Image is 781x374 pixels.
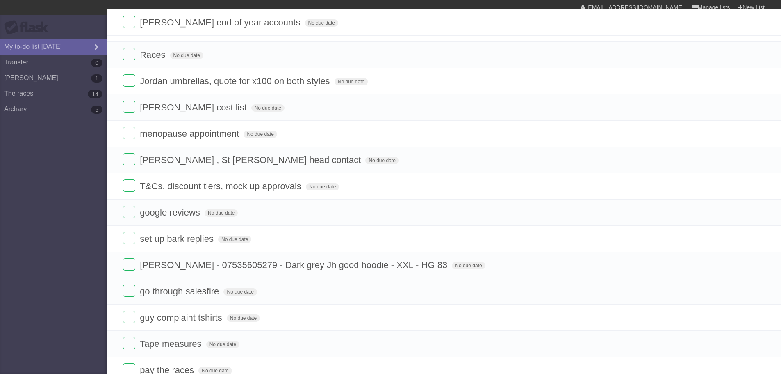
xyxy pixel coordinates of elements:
[140,286,221,296] span: go through salesfire
[123,258,135,271] label: Done
[140,207,202,218] span: google reviews
[335,78,368,85] span: No due date
[206,341,239,348] span: No due date
[170,52,203,59] span: No due date
[223,288,257,296] span: No due date
[140,339,203,349] span: Tape measures
[123,311,135,323] label: Done
[305,19,338,27] span: No due date
[140,50,167,60] span: Races
[140,17,302,28] span: [PERSON_NAME] end of year accounts
[91,106,102,114] b: 6
[123,48,135,60] label: Done
[218,236,251,243] span: No due date
[91,59,102,67] b: 0
[140,102,248,112] span: [PERSON_NAME] cost list
[123,179,135,192] label: Done
[140,155,363,165] span: [PERSON_NAME] , St [PERSON_NAME] head contact
[140,128,241,139] span: menopause appointment
[123,206,135,218] label: Done
[123,74,135,87] label: Done
[306,183,339,190] span: No due date
[365,157,398,164] span: No due date
[123,337,135,349] label: Done
[91,74,102,83] b: 1
[140,234,216,244] span: set up bark replies
[123,16,135,28] label: Done
[140,181,303,191] span: T&Cs, discount tiers, mock up approvals
[123,285,135,297] label: Done
[123,101,135,113] label: Done
[123,127,135,139] label: Done
[227,314,260,322] span: No due date
[140,260,449,270] span: [PERSON_NAME] - 07535605279 - Dark grey Jh good hoodie - XXL - HG 83
[244,131,277,138] span: No due date
[140,76,332,86] span: Jordan umbrellas, quote for x100 on both styles
[88,90,102,98] b: 14
[140,312,224,323] span: guy complaint tshirts
[205,209,238,217] span: No due date
[123,153,135,165] label: Done
[123,232,135,244] label: Done
[251,104,285,112] span: No due date
[452,262,485,269] span: No due date
[4,20,53,35] div: Flask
